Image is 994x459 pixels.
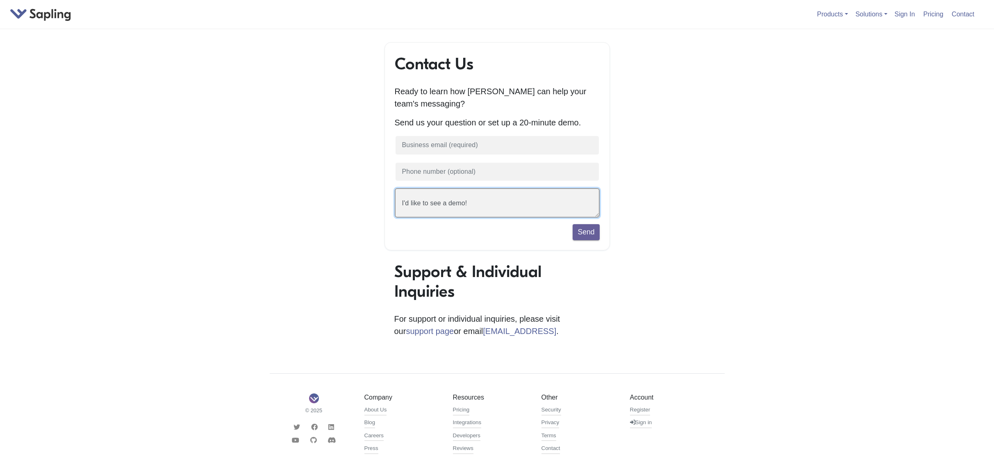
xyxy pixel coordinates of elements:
[453,393,529,401] h5: Resources
[453,406,470,416] a: Pricing
[292,437,299,443] i: Youtube
[541,393,618,401] h5: Other
[630,418,652,428] a: Sign in
[891,7,918,21] a: Sign In
[855,11,887,18] a: Solutions
[630,393,706,401] h5: Account
[394,313,600,337] p: For support or individual inquiries, please visit our or email .
[406,327,454,336] a: support page
[364,418,375,428] a: Blog
[276,407,352,414] small: © 2025
[364,432,384,441] a: Careers
[920,7,947,21] a: Pricing
[395,116,600,129] p: Send us your question or set up a 20-minute demo.
[541,444,560,454] a: Contact
[310,437,317,443] i: Github
[395,135,600,155] input: Business email (required)
[817,11,848,18] a: Products
[453,432,480,441] a: Developers
[364,444,378,454] a: Press
[309,393,319,403] img: Sapling Logo
[328,437,336,443] i: Discord
[395,54,600,74] h1: Contact Us
[364,406,387,416] a: About Us
[395,162,600,182] input: Phone number (optional)
[949,7,978,21] a: Contact
[364,393,441,401] h5: Company
[311,424,318,430] i: Facebook
[483,327,556,336] a: [EMAIL_ADDRESS]
[394,262,600,301] h1: Support & Individual Inquiries
[453,418,482,428] a: Integrations
[328,424,334,430] i: LinkedIn
[541,432,556,441] a: Terms
[395,188,600,218] textarea: I'd like to see a demo!
[395,85,600,110] p: Ready to learn how [PERSON_NAME] can help your team's messaging?
[541,418,560,428] a: Privacy
[453,444,473,454] a: Reviews
[293,424,300,430] i: Twitter
[630,406,651,416] a: Register
[573,224,599,240] button: Send
[541,406,561,416] a: Security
